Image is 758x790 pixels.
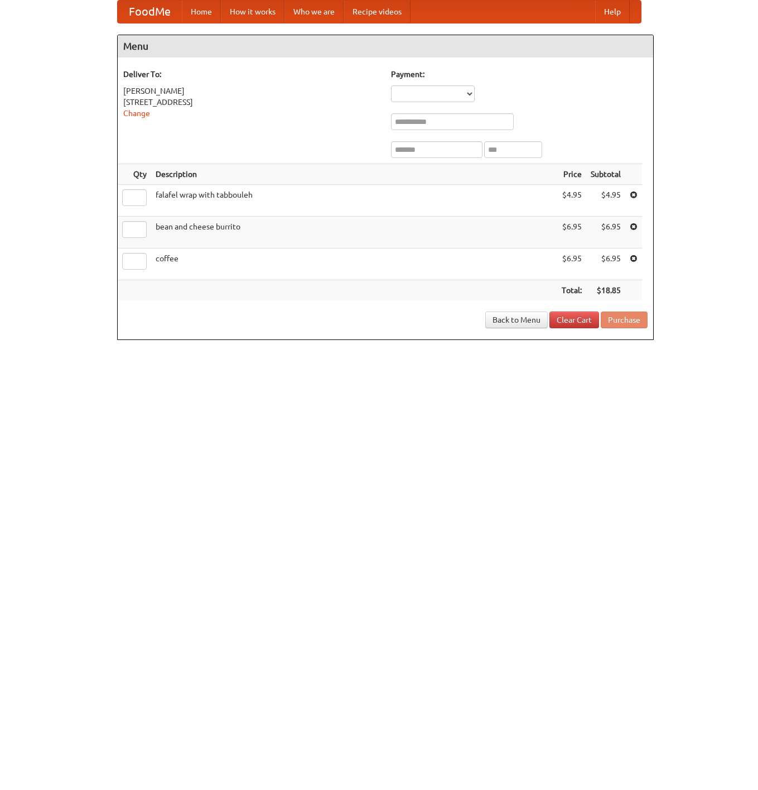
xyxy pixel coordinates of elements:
[557,248,586,280] td: $6.95
[485,312,548,328] a: Back to Menu
[118,35,653,58] h4: Menu
[123,109,150,118] a: Change
[586,217,625,248] td: $6.95
[151,217,557,248] td: bean and cheese burrito
[557,185,586,217] td: $4.95
[557,164,586,185] th: Price
[344,1,411,23] a: Recipe videos
[586,280,625,301] th: $18.85
[118,1,182,23] a: FoodMe
[549,312,599,328] a: Clear Cart
[151,164,557,185] th: Description
[123,69,380,80] h5: Deliver To:
[123,97,380,108] div: [STREET_ADDRESS]
[284,1,344,23] a: Who we are
[123,85,380,97] div: [PERSON_NAME]
[595,1,630,23] a: Help
[182,1,221,23] a: Home
[151,185,557,217] td: falafel wrap with tabbouleh
[118,164,151,185] th: Qty
[586,248,625,280] td: $6.95
[391,69,648,80] h5: Payment:
[586,185,625,217] td: $4.95
[221,1,284,23] a: How it works
[586,164,625,185] th: Subtotal
[601,312,648,328] button: Purchase
[557,280,586,301] th: Total:
[151,248,557,280] td: coffee
[557,217,586,248] td: $6.95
